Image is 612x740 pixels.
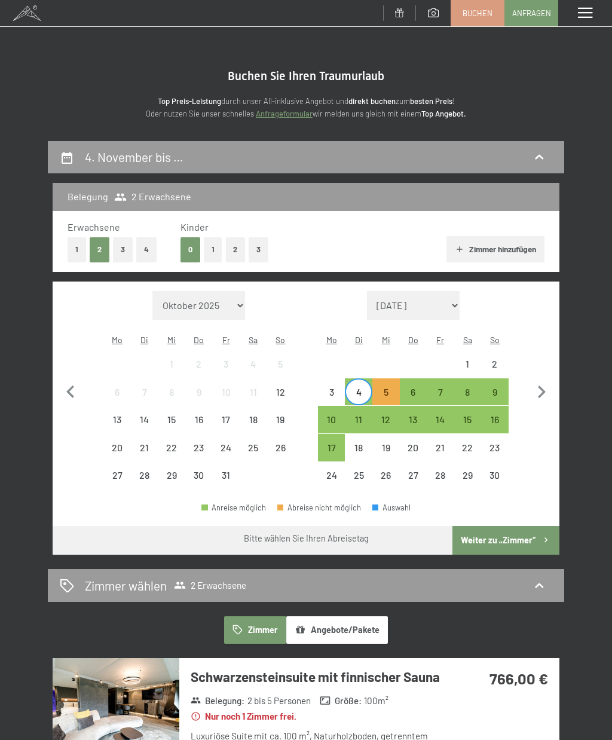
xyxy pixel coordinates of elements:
[427,434,454,461] div: Abreise nicht möglich
[240,434,267,461] div: Abreise nicht möglich
[132,387,157,412] div: 7
[401,470,426,496] div: 27
[131,434,158,461] div: Abreise nicht möglich
[372,434,400,461] div: Abreise nicht möglich
[400,462,427,490] div: Thu Nov 27 2025
[213,443,238,468] div: 24
[286,616,388,644] button: Angebote/Pakete
[454,378,482,406] div: Abreise möglich
[240,434,267,461] div: Sat Oct 25 2025
[428,470,453,496] div: 28
[103,434,131,461] div: Mon Oct 20 2025
[400,406,427,433] div: Abreise möglich
[346,443,371,468] div: 18
[481,462,509,490] div: Abreise nicht möglich
[482,359,507,384] div: 2
[401,387,426,412] div: 6
[400,378,427,406] div: Abreise möglich
[48,95,564,120] p: durch unser All-inklusive Angebot und zum ! Oder nutzen Sie unser schnelles wir melden uns gleich...
[374,443,399,468] div: 19
[68,221,120,233] span: Erwachsene
[463,8,492,19] span: Buchen
[348,96,396,106] strong: direkt buchen
[185,350,213,378] div: Thu Oct 02 2025
[186,470,212,496] div: 30
[374,387,399,412] div: 5
[346,387,371,412] div: 4
[268,415,293,440] div: 19
[68,237,86,262] button: 1
[226,237,246,262] button: 2
[451,1,504,26] a: Buchen
[319,443,344,468] div: 17
[318,406,345,433] div: Mon Nov 10 2025
[131,406,158,433] div: Abreise nicht möglich
[454,406,482,433] div: Abreise möglich
[372,378,400,406] div: Wed Nov 05 2025
[320,695,362,707] strong: Größe :
[436,335,444,345] abbr: Freitag
[186,359,212,384] div: 2
[159,415,184,440] div: 15
[346,415,371,440] div: 11
[267,406,295,433] div: Sun Oct 19 2025
[131,434,158,461] div: Tue Oct 21 2025
[276,335,285,345] abbr: Sonntag
[345,462,372,490] div: Tue Nov 25 2025
[185,378,213,406] div: Thu Oct 09 2025
[213,359,238,384] div: 3
[194,335,204,345] abbr: Donnerstag
[400,462,427,490] div: Abreise nicht möglich
[185,378,213,406] div: Abreise nicht möglich
[446,236,544,262] button: Zimmer hinzufügen
[427,462,454,490] div: Abreise nicht möglich
[454,434,482,461] div: Abreise nicht möglich
[158,406,185,433] div: Wed Oct 15 2025
[180,221,209,233] span: Kinder
[244,533,369,545] div: Bitte wählen Sie Ihren Abreisetag
[158,378,185,406] div: Abreise nicht möglich
[132,415,157,440] div: 14
[452,526,559,555] button: Weiter zu „Zimmer“
[268,443,293,468] div: 26
[212,406,240,433] div: Abreise nicht möglich
[167,335,176,345] abbr: Mittwoch
[427,378,454,406] div: Fri Nov 07 2025
[318,406,345,433] div: Abreise möglich
[212,434,240,461] div: Fri Oct 24 2025
[355,335,363,345] abbr: Dienstag
[158,96,221,106] strong: Top Preis-Leistung
[372,462,400,490] div: Abreise nicht möglich
[132,470,157,496] div: 28
[482,470,507,496] div: 30
[212,378,240,406] div: Fri Oct 10 2025
[482,387,507,412] div: 9
[191,710,297,723] strong: Nur noch 1 Zimmer frei.
[213,470,238,496] div: 31
[319,415,344,440] div: 10
[249,237,268,262] button: 3
[374,470,399,496] div: 26
[529,291,554,490] button: Nächster Monat
[267,378,295,406] div: Abreise nicht möglich
[58,291,83,490] button: Vorheriger Monat
[400,434,427,461] div: Abreise nicht möglich
[346,470,371,496] div: 25
[481,406,509,433] div: Abreise möglich
[212,350,240,378] div: Abreise nicht möglich
[345,406,372,433] div: Tue Nov 11 2025
[105,470,130,496] div: 27
[267,406,295,433] div: Abreise nicht möglich
[481,462,509,490] div: Sun Nov 30 2025
[158,350,185,378] div: Abreise nicht möglich
[482,443,507,468] div: 23
[112,335,123,345] abbr: Montag
[103,406,131,433] div: Mon Oct 13 2025
[105,387,130,412] div: 6
[240,350,267,378] div: Sat Oct 04 2025
[318,378,345,406] div: Mon Nov 03 2025
[90,237,109,262] button: 2
[103,462,131,490] div: Mon Oct 27 2025
[185,434,213,461] div: Abreise nicht möglich
[374,415,399,440] div: 12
